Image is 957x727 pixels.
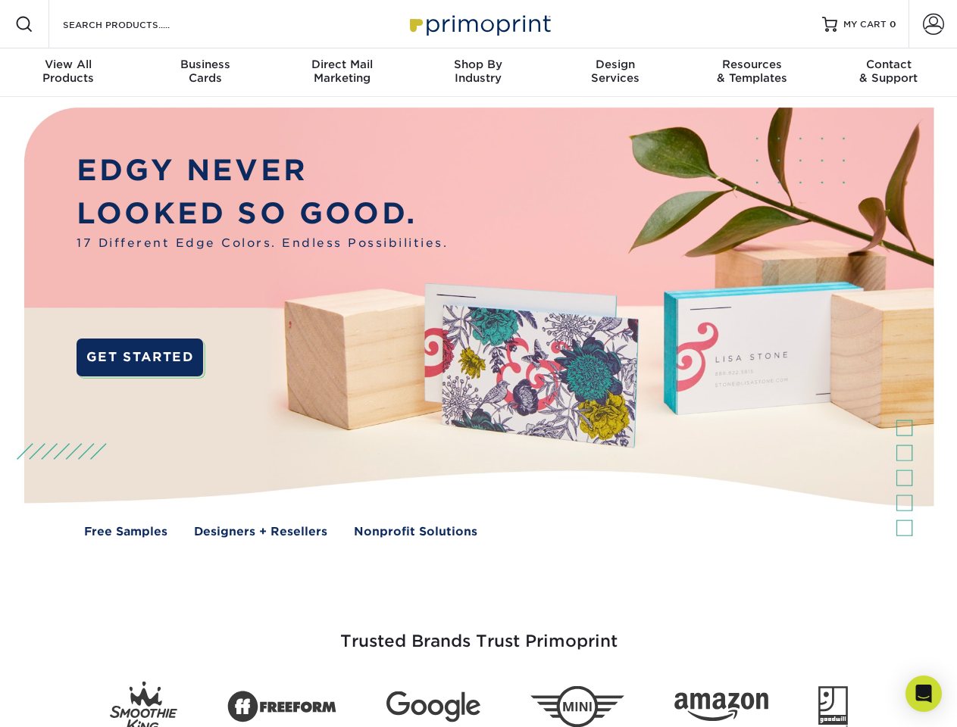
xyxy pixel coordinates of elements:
span: Design [547,58,683,71]
iframe: Google Customer Reviews [4,681,129,722]
div: Marketing [274,58,410,85]
span: Resources [683,58,820,71]
div: Industry [410,58,546,85]
img: Google [386,691,480,722]
img: Amazon [674,693,768,722]
div: Open Intercom Messenger [905,676,942,712]
span: 17 Different Edge Colors. Endless Possibilities. [77,235,448,252]
a: DesignServices [547,48,683,97]
a: GET STARTED [77,339,203,376]
span: Shop By [410,58,546,71]
p: LOOKED SO GOOD. [77,192,448,236]
span: Contact [821,58,957,71]
a: Direct MailMarketing [274,48,410,97]
h3: Trusted Brands Trust Primoprint [36,595,922,669]
a: BusinessCards [136,48,273,97]
a: Free Samples [84,523,167,541]
input: SEARCH PRODUCTS..... [61,15,209,33]
img: Goodwill [818,686,848,727]
span: MY CART [843,18,887,31]
a: Resources& Templates [683,48,820,97]
img: Primoprint [403,8,555,40]
p: EDGY NEVER [77,149,448,192]
a: Nonprofit Solutions [354,523,477,541]
span: 0 [890,19,896,30]
a: Designers + Resellers [194,523,327,541]
div: Cards [136,58,273,85]
a: Contact& Support [821,48,957,97]
div: & Templates [683,58,820,85]
div: & Support [821,58,957,85]
div: Services [547,58,683,85]
span: Direct Mail [274,58,410,71]
span: Business [136,58,273,71]
a: Shop ByIndustry [410,48,546,97]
